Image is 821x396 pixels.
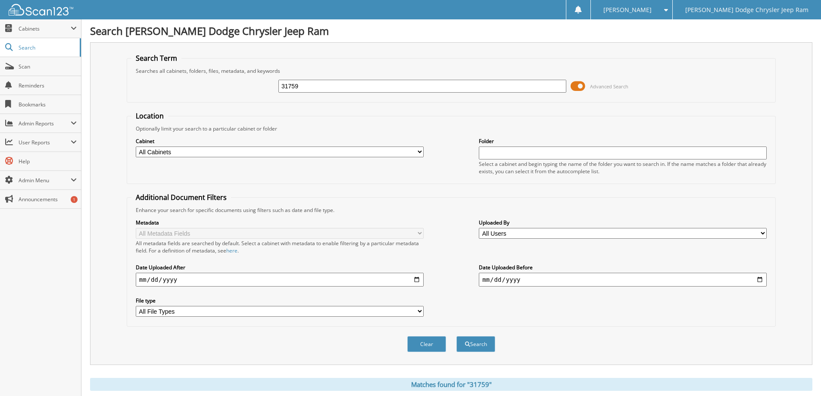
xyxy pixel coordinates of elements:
div: All metadata fields are searched by default. Select a cabinet with metadata to enable filtering b... [136,240,424,254]
input: end [479,273,767,287]
span: Admin Menu [19,177,71,184]
label: Date Uploaded After [136,264,424,271]
a: here [226,247,237,254]
span: User Reports [19,139,71,146]
img: scan123-logo-white.svg [9,4,73,16]
div: Enhance your search for specific documents using filters such as date and file type. [131,206,771,214]
legend: Search Term [131,53,181,63]
h1: Search [PERSON_NAME] Dodge Chrysler Jeep Ram [90,24,812,38]
label: Cabinet [136,137,424,145]
span: Scan [19,63,77,70]
button: Search [456,336,495,352]
div: Select a cabinet and begin typing the name of the folder you want to search in. If the name match... [479,160,767,175]
input: start [136,273,424,287]
span: Help [19,158,77,165]
div: Matches found for "31759" [90,378,812,391]
span: Cabinets [19,25,71,32]
legend: Location [131,111,168,121]
button: Clear [407,336,446,352]
span: [PERSON_NAME] [603,7,652,12]
span: Announcements [19,196,77,203]
span: Admin Reports [19,120,71,127]
label: Date Uploaded Before [479,264,767,271]
label: Uploaded By [479,219,767,226]
label: Folder [479,137,767,145]
span: [PERSON_NAME] Dodge Chrysler Jeep Ram [685,7,809,12]
div: 1 [71,196,78,203]
div: Optionally limit your search to a particular cabinet or folder [131,125,771,132]
span: Bookmarks [19,101,77,108]
label: Metadata [136,219,424,226]
label: File type [136,297,424,304]
span: Search [19,44,75,51]
legend: Additional Document Filters [131,193,231,202]
span: Advanced Search [590,83,628,90]
span: Reminders [19,82,77,89]
div: Searches all cabinets, folders, files, metadata, and keywords [131,67,771,75]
